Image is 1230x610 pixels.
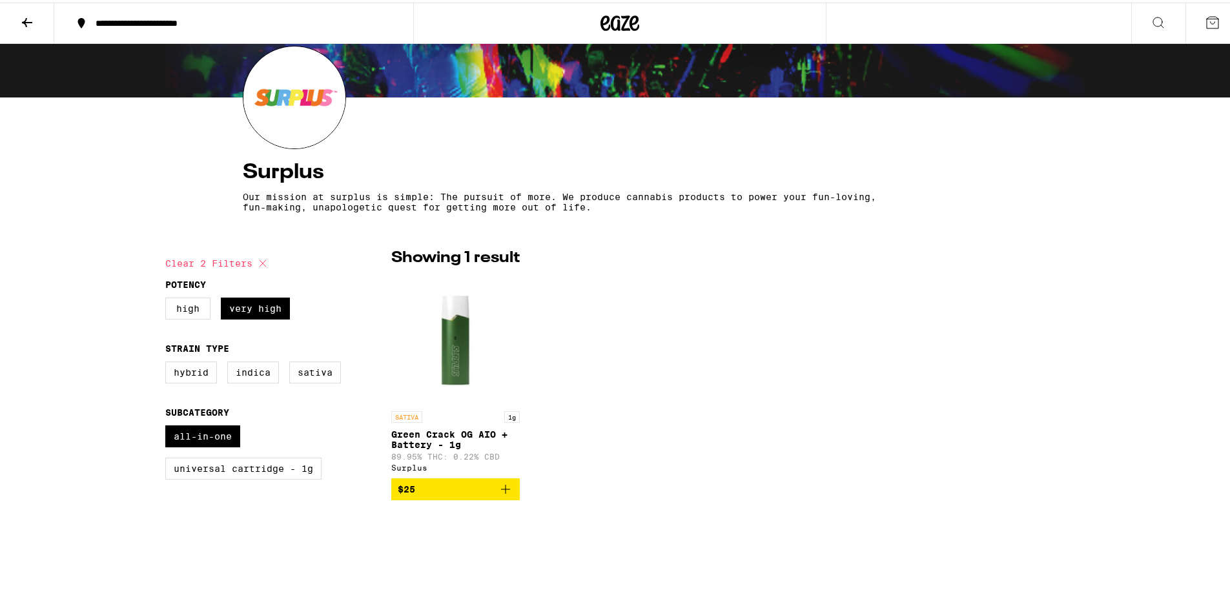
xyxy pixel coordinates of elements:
label: Universal Cartridge - 1g [165,455,322,477]
label: Indica [227,359,279,381]
p: Showing 1 result [391,245,520,267]
button: Add to bag [391,476,520,498]
p: Green Crack OG AIO + Battery - 1g [391,427,520,447]
h4: Surplus [243,159,997,180]
p: SATIVA [391,409,422,420]
div: Surplus [391,461,520,469]
span: Hi. Need any help? [8,9,93,19]
label: High [165,295,210,317]
label: All-In-One [165,423,240,445]
label: Hybrid [165,359,217,381]
span: $25 [398,482,415,492]
p: 89.95% THC: 0.22% CBD [391,450,520,458]
label: Very High [221,295,290,317]
legend: Subcategory [165,405,229,415]
p: 1g [504,409,520,420]
button: Clear 2 filters [165,245,271,277]
legend: Strain Type [165,341,229,351]
p: Our mission at surplus is simple: The pursuit of more. We produce cannabis products to power your... [243,189,883,210]
img: Surplus - Green Crack OG AIO + Battery - 1g [391,273,520,402]
legend: Potency [165,277,206,287]
a: Open page for Green Crack OG AIO + Battery - 1g from Surplus [391,273,520,476]
label: Sativa [289,359,341,381]
img: Surplus logo [243,44,345,146]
